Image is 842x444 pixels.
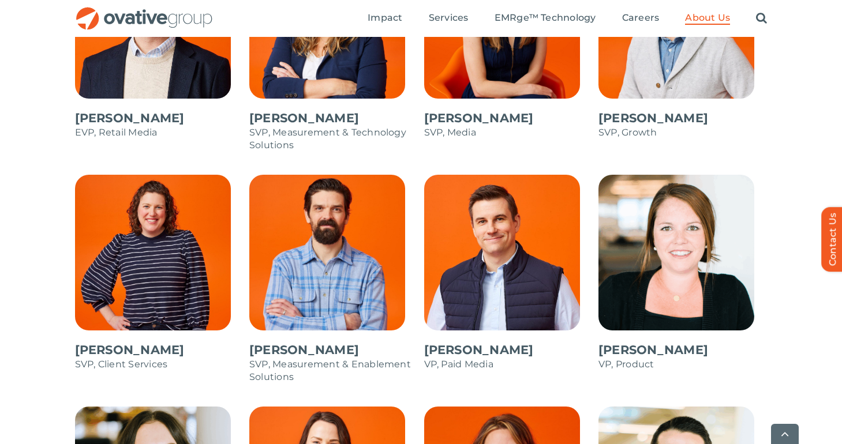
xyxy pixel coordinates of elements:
a: About Us [685,12,730,25]
span: Services [429,12,469,24]
span: Impact [368,12,402,24]
a: Careers [622,12,660,25]
a: OG_Full_horizontal_RGB [75,6,214,17]
a: EMRge™ Technology [495,12,596,25]
span: About Us [685,12,730,24]
a: Impact [368,12,402,25]
span: EMRge™ Technology [495,12,596,24]
a: Search [756,12,767,25]
a: Services [429,12,469,25]
span: Careers [622,12,660,24]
